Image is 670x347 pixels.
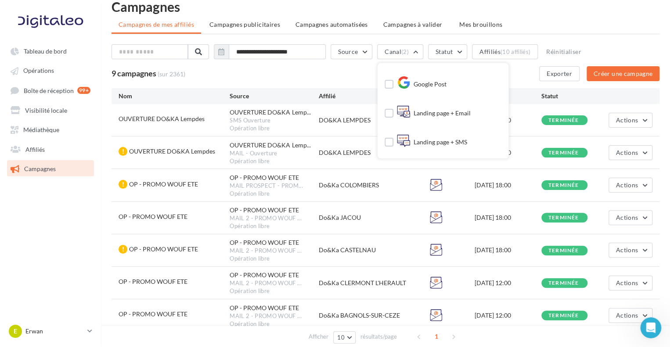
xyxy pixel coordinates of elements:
span: OP - PROMO WOUF ETE [129,245,198,253]
div: Opération libre [230,157,319,165]
div: OP - PROMO WOUF ETE [230,271,299,279]
button: Affiliés(10 affiliés) [472,44,538,59]
span: OUVERTURE DO&KA Lempdes [129,147,215,155]
button: 10 [333,331,356,343]
div: [DATE] 18:00 [475,181,541,190]
button: Actions [609,243,652,258]
span: OP - PROMO WOUF ETE [119,310,187,318]
span: Campagnes publicitaires [209,21,280,28]
div: Affilié [319,92,430,100]
div: Source [230,92,319,100]
div: Do&Ka COLOMBIERS [319,181,430,190]
div: Do&Ka JACOU [319,213,430,222]
span: Afficher [309,333,328,341]
div: OP - PROMO WOUF ETE [230,238,299,247]
span: Campagnes [24,165,56,172]
div: [DATE] 18:00 [475,213,541,222]
span: OP - PROMO WOUF ETE [119,213,187,220]
span: Campagnes automatisées [295,21,368,28]
button: Actions [609,275,652,290]
span: Affiliés [25,145,45,153]
div: Landing page + Email [397,107,471,120]
div: Nom [119,92,230,100]
span: Actions [616,311,638,319]
span: Opérations [23,67,54,75]
div: OP - PROMO WOUF ETE [230,206,299,215]
span: Médiathèque [23,126,59,133]
button: Actions [609,145,652,160]
div: terminée [548,182,579,188]
span: Mes brouillons [459,21,502,28]
div: Do&Ka CASTELNAU [319,246,430,254]
button: Actions [609,113,652,128]
a: Campagnes [5,160,96,176]
div: Do&Ka BAGNOLS-SUR-CEZE [319,311,430,320]
button: Source [331,44,372,59]
span: (sur 2361) [158,70,185,78]
span: (2) [401,48,409,55]
span: MAIL 2 - PROMO WOUF ... [230,279,301,287]
span: Actions [616,279,638,286]
div: OP - PROMO WOUF ETE [230,304,299,312]
span: OUVERTURE DO&KA Lemp... [230,108,310,117]
span: 9 campagnes [112,68,156,78]
button: Créer une campagne [587,66,659,81]
span: Campagnes à valider [383,20,443,29]
div: Opération libre [230,125,319,132]
span: Visibilité locale [25,106,67,114]
span: OP - PROMO WOUF ETE [129,180,198,188]
div: DO&KA LEMPDES [319,148,430,157]
div: terminée [548,248,579,254]
a: Visibilité locale [5,102,96,118]
div: terminée [548,118,579,123]
span: Actions [616,181,638,189]
div: [DATE] 12:00 [475,311,541,320]
button: Actions [609,210,652,225]
span: OUVERTURE DO&KA Lempdes [119,115,205,122]
button: Exporter [539,66,580,81]
a: Boîte de réception 99+ [5,82,96,98]
div: terminée [548,150,579,156]
div: Do&Ka CLERMONT L'HERAULT [319,279,430,287]
span: Actions [616,116,638,124]
div: Opération libre [230,190,319,198]
div: Opération libre [230,320,319,328]
a: Médiathèque [5,121,96,137]
span: MAIL 2 - PROMO WOUF ... [230,312,301,320]
span: Boîte de réception [24,86,74,94]
a: Opérations [5,62,96,78]
div: Opération libre [230,287,319,295]
div: [DATE] 12:00 [475,279,541,287]
div: MAIL - Ouverture [230,150,319,157]
div: DO&KA LEMPDES [319,116,430,125]
span: MAIL PROSPECT - PROM... [230,182,303,190]
p: Erwan [25,327,84,336]
div: Google Post [397,78,447,91]
div: Landing page + SMS [397,136,467,149]
span: Actions [616,214,638,221]
span: MAIL 2 - PROMO WOUF ... [230,215,301,222]
button: Canal(2) [377,44,423,59]
div: 99+ [77,87,90,94]
span: résultats/page [360,333,397,341]
button: Réinitialiser [543,47,585,57]
span: 10 [337,334,345,341]
button: Statut [428,44,467,59]
span: Actions [616,246,638,254]
button: Actions [609,178,652,193]
span: 1 [429,329,443,343]
div: [DATE] 18:00 [475,246,541,254]
iframe: Intercom live chat [640,317,661,338]
div: (10 affiliés) [501,48,530,55]
div: Statut [541,92,608,100]
div: SMS Ouverture [230,117,319,125]
span: Tableau de bord [24,47,67,55]
div: terminée [548,280,579,286]
button: Actions [609,308,652,323]
div: terminée [548,313,579,318]
span: MAIL 2 - PROMO WOUF ... [230,247,301,255]
span: E [14,327,17,336]
div: Opération libre [230,255,319,263]
div: terminée [548,215,579,221]
span: Actions [616,149,638,156]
